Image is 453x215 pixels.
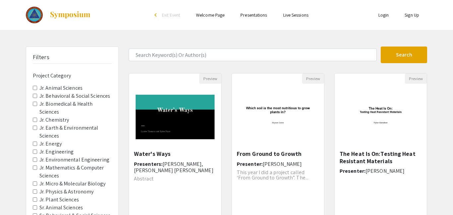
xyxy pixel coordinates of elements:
[39,204,83,212] label: Sr. Animal Sciences
[240,12,267,18] a: Presentations
[335,88,427,146] img: <p class="ql-align-center"><strong style="background-color: transparent; color: rgb(0, 0, 0);">Th...
[39,100,112,116] label: Jr. Biomedical & Health Sciences
[26,7,91,23] a: 2025 Colorado Science and Engineering Fair
[237,150,319,158] h5: From Ground to Growth
[340,168,422,174] h6: Presenter:
[49,11,91,19] img: Symposium by ForagerOne
[378,12,389,18] a: Login
[365,167,405,174] span: [PERSON_NAME]
[381,47,427,63] button: Search
[26,7,43,23] img: 2025 Colorado Science and Engineering Fair
[134,161,214,174] span: [PERSON_NAME], [PERSON_NAME] [PERSON_NAME]
[39,116,69,124] label: Jr. Chemistry
[134,161,216,173] h6: Presenters:
[340,150,422,164] h5: The Heat Is On:﻿Testing Heat Resistant Materials
[196,12,225,18] a: Welcome Page
[237,161,319,167] h6: Presenter:
[129,88,221,146] img: <p>Water's Ways</p>
[134,175,154,182] span: Abstract
[129,49,377,61] input: Search Keyword(s) Or Author(s)
[199,73,221,84] button: Preview
[39,164,112,180] label: Jr. Mathematics & Computer Sciences
[39,84,83,92] label: Jr. Animal Sciences
[134,150,216,158] h5: Water's Ways
[33,72,112,79] h6: Project Category
[283,12,308,18] a: Live Sessions
[33,54,49,61] h5: Filters
[5,185,28,210] iframe: Chat
[39,188,94,196] label: Jr. Physics & Astronomy
[237,169,308,181] span: This year I did a project called ‘From Ground to Growth”. The...
[405,12,419,18] a: Sign Up
[39,92,110,100] label: Jr. Behavioral & Social Sciences
[39,124,112,140] label: Jr. Earth & Environmental Sciences
[39,180,105,188] label: Jr. Micro & Molecular Biology
[162,12,180,18] span: Exit Event
[39,196,79,204] label: Jr. Plant Sciences
[405,73,427,84] button: Preview
[39,140,62,148] label: Jr. Energy
[263,161,302,167] span: [PERSON_NAME]
[39,156,109,164] label: Jr. Environmental Engineering
[232,88,324,146] img: <p>From Ground to Growth</p>
[39,148,74,156] label: Jr. Engineering
[302,73,324,84] button: Preview
[155,13,159,17] div: arrow_back_ios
